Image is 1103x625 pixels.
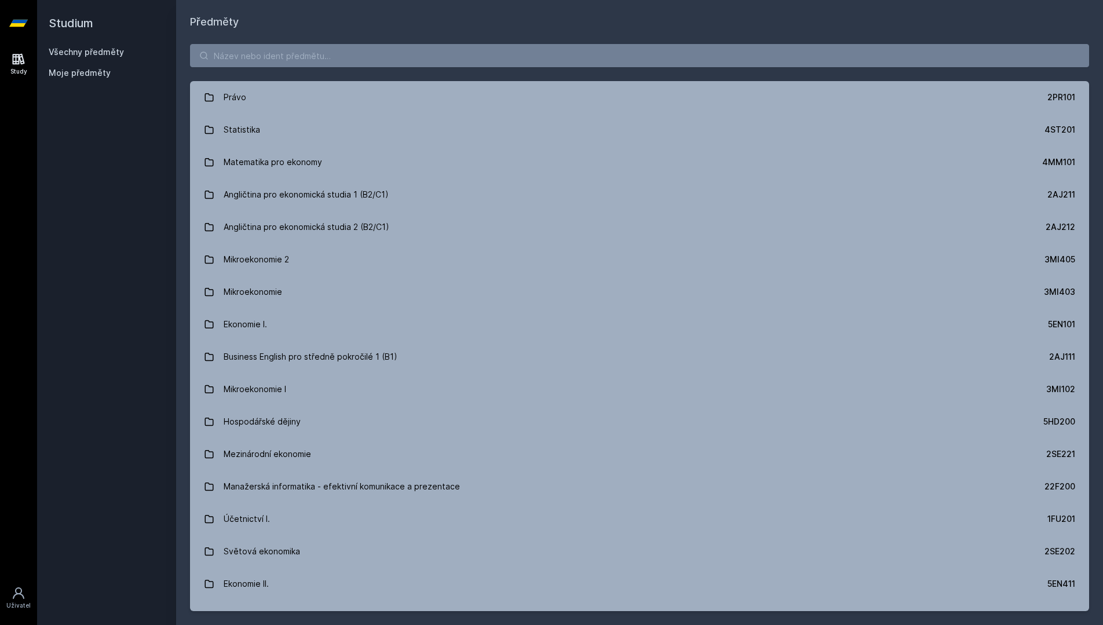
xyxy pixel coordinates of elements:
div: Právo [224,86,246,109]
div: 2AJ212 [1046,221,1075,233]
div: 4MM101 [1042,156,1075,168]
a: Mezinárodní ekonomie 2SE221 [190,438,1089,470]
div: Angličtina pro ekonomická studia 2 (B2/C1) [224,215,389,239]
a: Právo 2PR101 [190,81,1089,114]
div: 2AJ111 [1049,351,1075,363]
a: Manažerská informatika - efektivní komunikace a prezentace 22F200 [190,470,1089,503]
div: Hospodářské dějiny [224,410,301,433]
div: Mezinárodní ekonomie [224,443,311,466]
div: 2AJ211 [1047,189,1075,200]
a: Ekonomie I. 5EN101 [190,308,1089,341]
div: Světová ekonomika [224,540,300,563]
div: 5HD200 [1043,416,1075,427]
div: Účetnictví I. [224,507,270,531]
div: Ekonomie II. [224,572,269,595]
a: Uživatel [2,580,35,616]
div: Manažerská informatika - efektivní komunikace a prezentace [224,475,460,498]
h1: Předměty [190,14,1089,30]
div: 5EN101 [1048,319,1075,330]
div: Uživatel [6,601,31,610]
div: 22F200 [1044,481,1075,492]
a: Matematika pro ekonomy 4MM101 [190,146,1089,178]
input: Název nebo ident předmětu… [190,44,1089,67]
div: 5EN411 [1047,578,1075,590]
span: Moje předměty [49,67,111,79]
a: Mikroekonomie 3MI403 [190,276,1089,308]
a: Angličtina pro ekonomická studia 2 (B2/C1) 2AJ212 [190,211,1089,243]
div: Mikroekonomie I [224,378,286,401]
div: Mikroekonomie 2 [224,248,289,271]
div: 4ST201 [1044,124,1075,136]
a: Business English pro středně pokročilé 1 (B1) 2AJ111 [190,341,1089,373]
a: Účetnictví I. 1FU201 [190,503,1089,535]
div: Matematika pro ekonomy [224,151,322,174]
div: 1FU201 [1047,513,1075,525]
div: 2PR101 [1047,92,1075,103]
a: Světová ekonomika 2SE202 [190,535,1089,568]
a: Všechny předměty [49,47,124,57]
div: Statistika [224,118,260,141]
div: 2SE221 [1046,448,1075,460]
a: Hospodářské dějiny 5HD200 [190,405,1089,438]
div: 3MI102 [1046,383,1075,395]
div: 5EN102 [1046,611,1075,622]
div: Study [10,67,27,76]
div: 3MI405 [1044,254,1075,265]
a: Mikroekonomie I 3MI102 [190,373,1089,405]
div: 3MI403 [1044,286,1075,298]
a: Mikroekonomie 2 3MI405 [190,243,1089,276]
div: 2SE202 [1044,546,1075,557]
a: Ekonomie II. 5EN411 [190,568,1089,600]
a: Study [2,46,35,82]
div: Mikroekonomie [224,280,282,304]
a: Angličtina pro ekonomická studia 1 (B2/C1) 2AJ211 [190,178,1089,211]
div: Angličtina pro ekonomická studia 1 (B2/C1) [224,183,389,206]
div: Business English pro středně pokročilé 1 (B1) [224,345,397,368]
div: Ekonomie I. [224,313,267,336]
a: Statistika 4ST201 [190,114,1089,146]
